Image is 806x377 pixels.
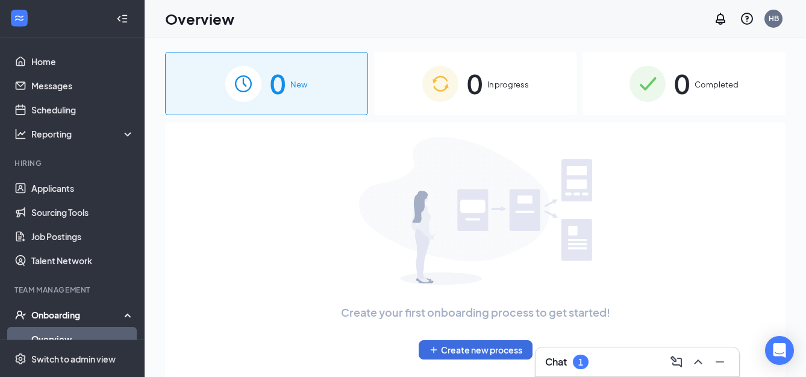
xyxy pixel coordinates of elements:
[31,49,134,74] a: Home
[740,11,754,26] svg: QuestionInfo
[689,352,708,372] button: ChevronUp
[487,78,529,90] span: In progress
[31,224,134,249] a: Job Postings
[31,176,134,200] a: Applicants
[31,128,135,140] div: Reporting
[270,63,286,104] span: 0
[31,98,134,122] a: Scheduling
[765,336,794,365] div: Open Intercom Messenger
[14,353,27,365] svg: Settings
[710,352,729,372] button: Minimize
[31,309,124,321] div: Onboarding
[31,327,134,351] a: Overview
[695,78,739,90] span: Completed
[667,352,686,372] button: ComposeMessage
[116,13,128,25] svg: Collapse
[674,63,690,104] span: 0
[713,355,727,369] svg: Minimize
[467,63,483,104] span: 0
[14,285,132,295] div: Team Management
[31,200,134,224] a: Sourcing Tools
[14,309,27,321] svg: UserCheck
[769,13,779,24] div: HB
[290,78,307,90] span: New
[713,11,728,26] svg: Notifications
[669,355,684,369] svg: ComposeMessage
[341,304,610,321] span: Create your first onboarding process to get started!
[578,357,583,367] div: 1
[691,355,705,369] svg: ChevronUp
[14,158,132,168] div: Hiring
[31,353,116,365] div: Switch to admin view
[31,249,134,273] a: Talent Network
[165,8,234,29] h1: Overview
[13,12,25,24] svg: WorkstreamLogo
[419,340,533,360] button: PlusCreate new process
[14,128,27,140] svg: Analysis
[31,74,134,98] a: Messages
[545,355,567,369] h3: Chat
[429,345,439,355] svg: Plus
